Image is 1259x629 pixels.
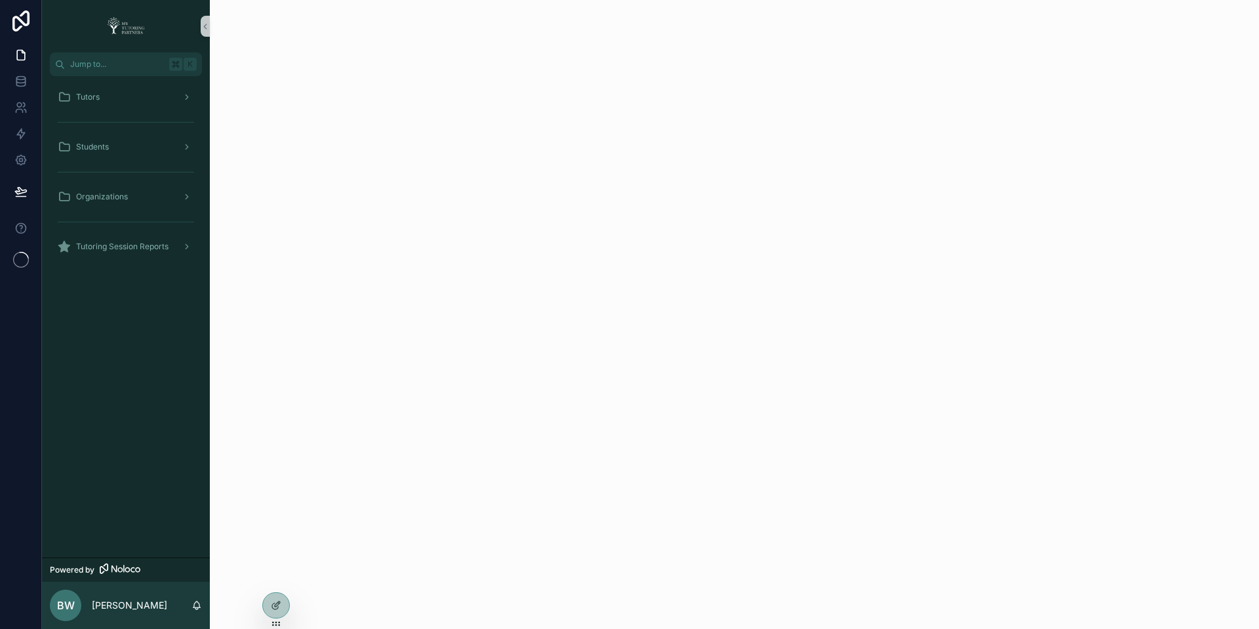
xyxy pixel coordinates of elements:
a: Organizations [50,185,202,209]
img: App logo [103,16,149,37]
a: Tutors [50,85,202,109]
p: [PERSON_NAME] [92,599,167,612]
div: scrollable content [42,76,210,275]
span: Organizations [76,192,128,202]
a: Tutoring Session Reports [50,235,202,258]
span: Powered by [50,565,94,575]
button: Jump to...K [50,52,202,76]
span: BW [57,598,75,613]
span: Tutors [76,92,100,102]
span: Jump to... [70,59,164,70]
span: Tutoring Session Reports [76,241,169,252]
span: Students [76,142,109,152]
a: Students [50,135,202,159]
span: K [185,59,195,70]
a: Powered by [42,558,210,582]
